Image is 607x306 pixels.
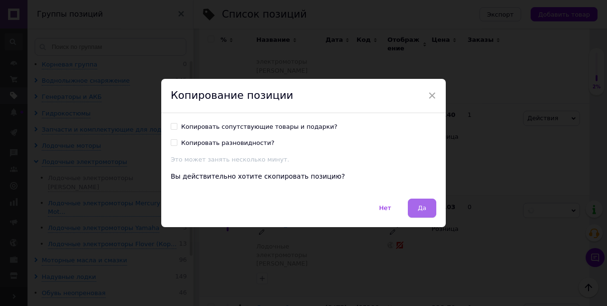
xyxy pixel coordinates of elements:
span: × [428,87,436,104]
div: Копировать сопутствующие товары и подарки? [181,123,337,131]
div: Вы действительно хотите скопировать позицию? [171,172,436,182]
span: Да [418,204,426,211]
button: Да [408,199,436,218]
button: Нет [369,199,401,218]
span: Копирование позиции [171,89,293,101]
span: Это может занять несколько минут. [171,156,289,163]
span: Нет [379,204,391,211]
div: Копировать разновидности? [181,139,275,147]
